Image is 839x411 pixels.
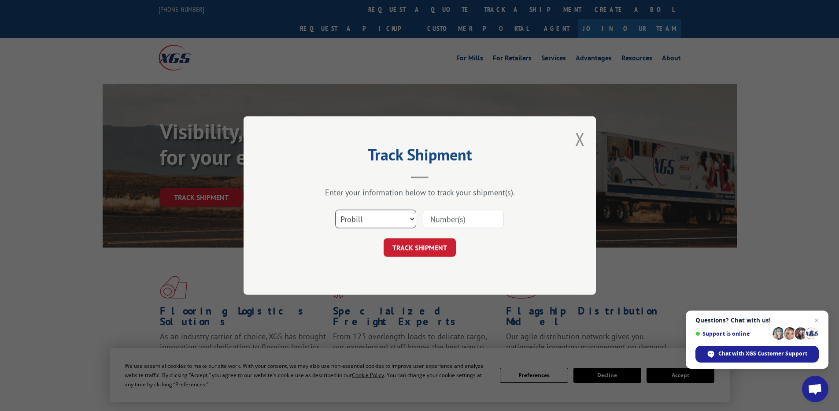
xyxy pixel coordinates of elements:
[802,376,828,402] a: Open chat
[695,330,769,337] span: Support is online
[288,187,552,197] div: Enter your information below to track your shipment(s).
[423,210,504,228] input: Number(s)
[695,346,819,363] span: Chat with XGS Customer Support
[384,238,456,257] button: TRACK SHIPMENT
[695,317,819,324] span: Questions? Chat with us!
[575,127,585,151] button: Close modal
[288,148,552,165] h2: Track Shipment
[718,350,807,358] span: Chat with XGS Customer Support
